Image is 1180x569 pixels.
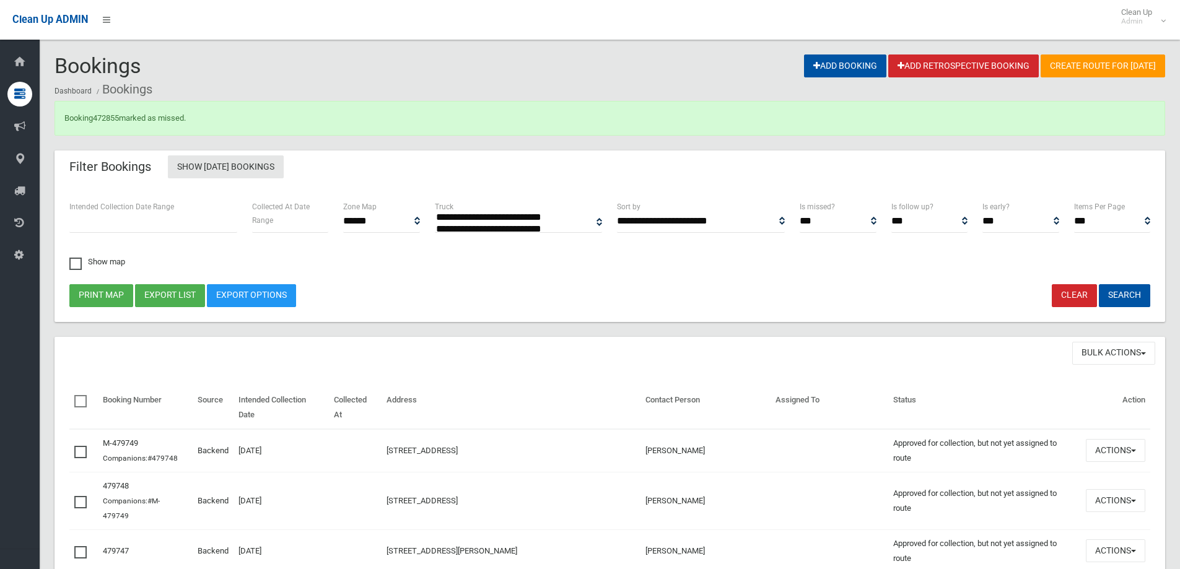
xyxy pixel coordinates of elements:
a: Add Booking [804,54,886,77]
a: [STREET_ADDRESS][PERSON_NAME] [387,546,517,555]
th: Status [888,386,1081,429]
th: Intended Collection Date [234,386,329,429]
button: Print map [69,284,133,307]
a: M-479749 [103,438,138,448]
td: [DATE] [234,472,329,529]
small: Admin [1121,17,1152,26]
th: Action [1081,386,1150,429]
button: Actions [1086,489,1145,512]
td: [DATE] [234,429,329,472]
button: Search [1099,284,1150,307]
span: Clean Up ADMIN [12,14,88,25]
th: Assigned To [771,386,888,429]
header: Filter Bookings [55,155,166,179]
a: Export Options [207,284,296,307]
td: [PERSON_NAME] [640,472,771,529]
a: #M-479749 [103,497,160,520]
a: [STREET_ADDRESS] [387,496,458,505]
th: Collected At [329,386,382,429]
label: Truck [435,200,453,214]
a: Show [DATE] Bookings [168,155,284,178]
small: Companions: [103,497,160,520]
a: Dashboard [55,87,92,95]
button: Actions [1086,439,1145,462]
a: 479748 [103,481,129,490]
span: Bookings [55,53,141,78]
td: [PERSON_NAME] [640,429,771,472]
td: Approved for collection, but not yet assigned to route [888,429,1081,472]
td: Backend [193,472,234,529]
button: Bulk Actions [1072,342,1155,365]
a: [STREET_ADDRESS] [387,446,458,455]
a: #479748 [147,454,178,463]
div: Booking marked as missed. [55,101,1165,136]
a: Clear [1052,284,1097,307]
button: Export list [135,284,205,307]
th: Contact Person [640,386,771,429]
a: 472855 [93,113,119,123]
li: Bookings [94,78,152,101]
td: Backend [193,429,234,472]
a: 479747 [103,546,129,555]
th: Booking Number [98,386,193,429]
a: Add Retrospective Booking [888,54,1039,77]
th: Address [382,386,640,429]
span: Clean Up [1115,7,1165,26]
span: Show map [69,258,125,266]
td: Approved for collection, but not yet assigned to route [888,472,1081,529]
button: Actions [1086,539,1145,562]
a: Create route for [DATE] [1041,54,1165,77]
th: Source [193,386,234,429]
small: Companions: [103,454,180,463]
